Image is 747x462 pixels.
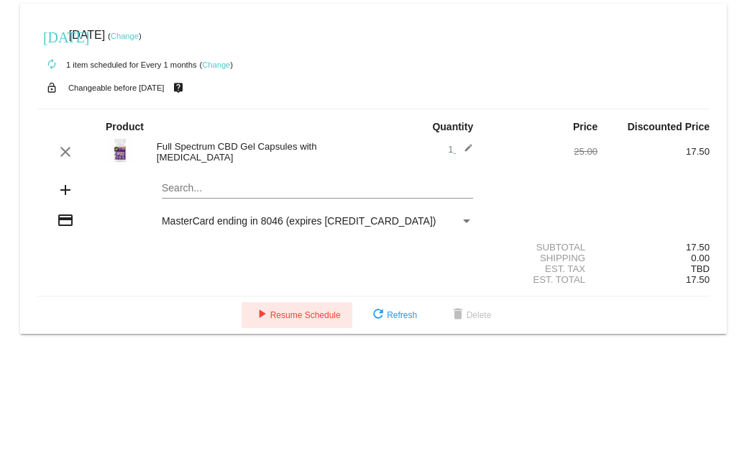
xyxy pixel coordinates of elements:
[448,144,473,155] span: 1
[162,183,473,194] input: Search...
[597,146,710,157] div: 17.50
[162,215,473,227] mat-select: Payment Method
[253,307,270,324] mat-icon: play_arrow
[162,215,436,227] span: MasterCard ending in 8046 (expires [CREDIT_CARD_DATA])
[370,307,387,324] mat-icon: refresh
[57,143,74,160] mat-icon: clear
[449,307,467,324] mat-icon: delete
[57,181,74,199] mat-icon: add
[485,146,597,157] div: 25.00
[37,60,197,69] small: 1 item scheduled for Every 1 months
[573,121,597,132] strong: Price
[628,121,710,132] strong: Discounted Price
[106,136,134,165] img: FullSPectrum-_-NightFormula_75cc-White-Bottle.jpg
[57,212,74,229] mat-icon: credit_card
[485,242,597,253] div: Subtotal
[43,56,60,73] mat-icon: autorenew
[253,310,341,320] span: Resume Schedule
[199,60,233,69] small: ( )
[432,121,473,132] strong: Quantity
[686,274,710,285] span: 17.50
[242,302,352,328] button: Resume Schedule
[485,263,597,274] div: Est. Tax
[43,27,60,45] mat-icon: [DATE]
[202,60,230,69] a: Change
[170,78,187,97] mat-icon: live_help
[43,78,60,97] mat-icon: lock_open
[150,141,374,163] div: Full Spectrum CBD Gel Capsules with [MEDICAL_DATA]
[68,83,165,92] small: Changeable before [DATE]
[438,302,503,328] button: Delete
[691,253,710,263] span: 0.00
[370,310,417,320] span: Refresh
[106,121,144,132] strong: Product
[691,263,710,274] span: TBD
[485,253,597,263] div: Shipping
[358,302,429,328] button: Refresh
[449,310,492,320] span: Delete
[485,274,597,285] div: Est. Total
[597,242,710,253] div: 17.50
[111,32,139,40] a: Change
[108,32,142,40] small: ( )
[456,143,473,160] mat-icon: edit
